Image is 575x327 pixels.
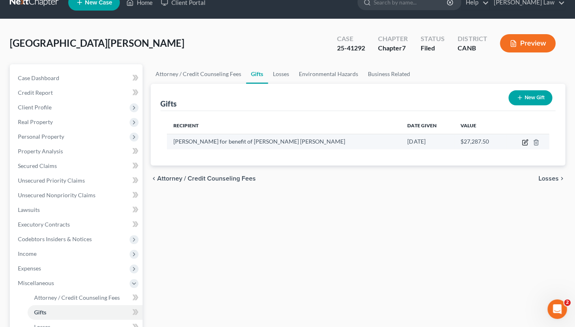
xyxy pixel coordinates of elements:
span: Date Given [407,122,436,129]
div: Status [421,34,445,44]
iframe: Intercom live chat [547,299,567,319]
a: Attorney / Credit Counseling Fees [151,64,246,84]
button: Preview [500,34,556,52]
span: Secured Claims [18,162,57,169]
div: 25-41292 [337,44,365,53]
i: chevron_left [151,175,157,182]
span: Unsecured Priority Claims [18,177,85,184]
span: Real Property [18,118,53,125]
span: Attorney / Credit Counseling Fees [34,294,120,301]
span: Gifts [34,309,46,316]
span: Miscellaneous [18,279,54,286]
a: Attorney / Credit Counseling Fees [28,290,143,305]
span: [GEOGRAPHIC_DATA][PERSON_NAME] [10,37,184,49]
span: $27,287.50 [460,138,489,145]
span: Losses [538,175,559,182]
div: CANB [458,44,487,53]
a: Gifts [246,64,268,84]
span: Unsecured Nonpriority Claims [18,192,95,198]
span: Property Analysis [18,148,63,155]
a: Property Analysis [11,144,143,159]
a: Gifts [28,305,143,320]
span: Value [460,122,476,129]
button: New Gift [508,90,552,105]
button: Losses chevron_right [538,175,565,182]
span: Expenses [18,265,41,272]
a: Business Related [363,64,415,84]
span: Executory Contracts [18,221,70,228]
a: Environmental Hazards [294,64,363,84]
i: chevron_right [559,175,565,182]
a: Executory Contracts [11,217,143,232]
span: Attorney / Credit Counseling Fees [157,175,256,182]
a: Unsecured Nonpriority Claims [11,188,143,203]
span: 2 [564,299,571,306]
div: Chapter [378,34,408,44]
span: Lawsuits [18,206,40,213]
div: Case [337,34,365,44]
span: Codebtors Insiders & Notices [18,235,92,242]
span: [DATE] [407,138,425,145]
button: chevron_left Attorney / Credit Counseling Fees [151,175,256,182]
a: Unsecured Priority Claims [11,173,143,188]
span: Client Profile [18,104,52,111]
a: Case Dashboard [11,71,143,85]
span: Credit Report [18,89,53,96]
div: Chapter [378,44,408,53]
a: Secured Claims [11,159,143,173]
span: Case Dashboard [18,74,59,81]
a: Credit Report [11,85,143,100]
div: Filed [421,44,445,53]
a: Losses [268,64,294,84]
span: Recipient [173,122,199,129]
a: Lawsuits [11,203,143,217]
span: [PERSON_NAME] for benefit of [PERSON_NAME] [PERSON_NAME] [173,138,345,145]
span: Personal Property [18,133,64,140]
span: 7 [402,44,406,52]
div: District [458,34,487,44]
div: Gifts [160,99,177,109]
span: Income [18,250,37,257]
